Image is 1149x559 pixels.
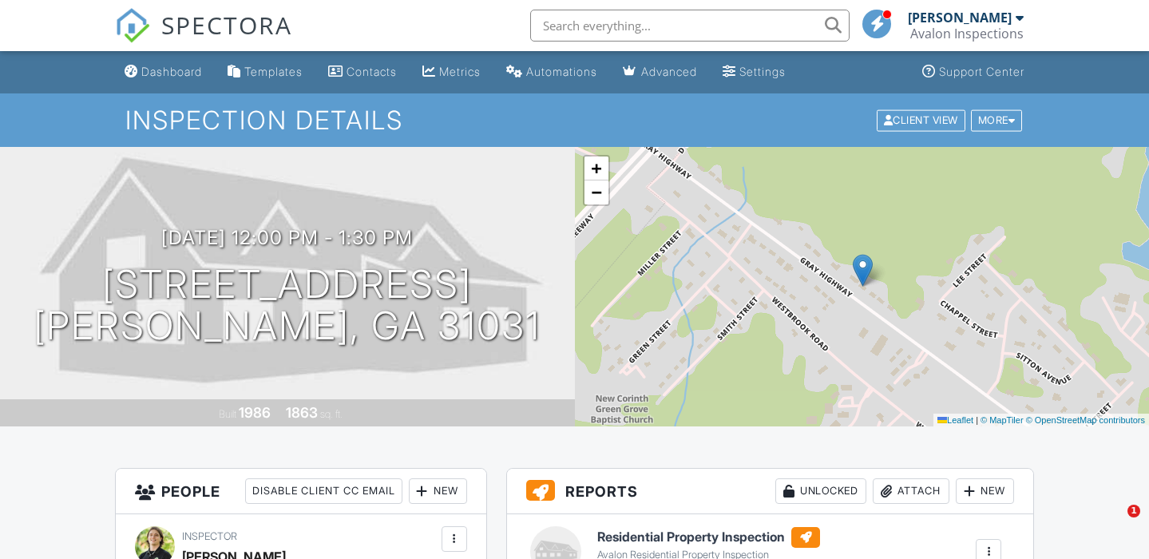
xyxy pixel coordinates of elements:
[118,57,208,87] a: Dashboard
[115,22,292,55] a: SPECTORA
[641,65,697,78] div: Advanced
[219,408,236,420] span: Built
[597,527,820,548] h6: Residential Property Inspection
[1127,505,1140,517] span: 1
[439,65,481,78] div: Metrics
[526,65,597,78] div: Automations
[221,57,309,87] a: Templates
[239,404,271,421] div: 1986
[34,264,541,348] h1: [STREET_ADDRESS] [PERSON_NAME], GA 31031
[591,182,601,202] span: −
[161,8,292,42] span: SPECTORA
[976,415,978,425] span: |
[775,478,866,504] div: Unlocked
[716,57,792,87] a: Settings
[971,109,1023,131] div: More
[125,106,1024,134] h1: Inspection Details
[500,57,604,87] a: Automations (Basic)
[416,57,487,87] a: Metrics
[1095,505,1133,543] iframe: Intercom live chat
[981,415,1024,425] a: © MapTiler
[322,57,403,87] a: Contacts
[873,478,949,504] div: Attach
[286,404,318,421] div: 1863
[956,478,1014,504] div: New
[245,478,402,504] div: Disable Client CC Email
[507,469,1034,514] h3: Reports
[616,57,703,87] a: Advanced
[910,26,1024,42] div: Avalon Inspections
[875,113,969,125] a: Client View
[591,158,601,178] span: +
[584,157,608,180] a: Zoom in
[347,65,397,78] div: Contacts
[244,65,303,78] div: Templates
[908,10,1012,26] div: [PERSON_NAME]
[116,469,486,514] h3: People
[530,10,850,42] input: Search everything...
[739,65,786,78] div: Settings
[115,8,150,43] img: The Best Home Inspection Software - Spectora
[939,65,1024,78] div: Support Center
[409,478,467,504] div: New
[937,415,973,425] a: Leaflet
[182,530,237,542] span: Inspector
[916,57,1031,87] a: Support Center
[320,408,343,420] span: sq. ft.
[141,65,202,78] div: Dashboard
[853,254,873,287] img: Marker
[877,109,965,131] div: Client View
[161,227,413,248] h3: [DATE] 12:00 pm - 1:30 pm
[584,180,608,204] a: Zoom out
[1026,415,1145,425] a: © OpenStreetMap contributors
